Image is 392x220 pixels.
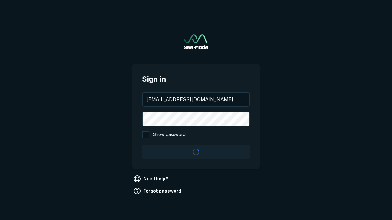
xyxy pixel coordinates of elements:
input: your@email.com [143,93,249,106]
span: Show password [153,131,186,138]
a: Need help? [132,174,171,184]
span: Sign in [142,74,250,85]
img: See-Mode Logo [184,34,208,49]
a: Forgot password [132,186,183,196]
a: Go to sign in [184,34,208,49]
